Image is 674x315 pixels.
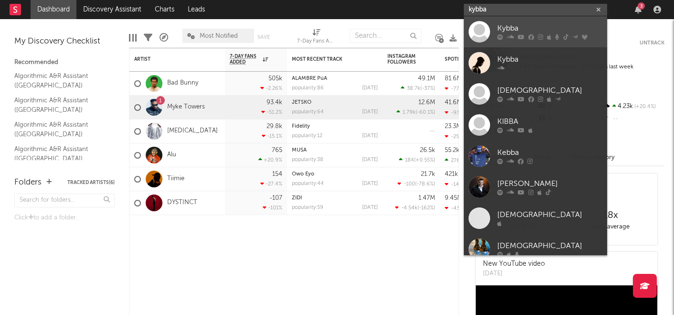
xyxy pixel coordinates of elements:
[445,133,465,140] div: -259k
[464,234,607,265] a: [DEMOGRAPHIC_DATA]
[387,54,421,65] div: Instagram Followers
[14,36,115,47] div: My Discovery Checklist
[445,76,462,82] div: 81.6M
[362,109,378,115] div: [DATE]
[200,33,238,39] span: Most Notified
[497,209,602,221] div: [DEMOGRAPHIC_DATA]
[167,175,184,183] a: Tiimie
[418,76,435,82] div: 49.1M
[567,221,655,233] div: daily average
[497,85,602,97] div: [DEMOGRAPHIC_DATA]
[464,16,607,47] a: Kybba
[403,110,416,115] span: 1.79k
[134,56,206,62] div: Artist
[497,23,602,34] div: Kybba
[267,99,282,106] div: 93.4k
[497,54,602,65] div: Kybba
[635,6,642,13] button: 3
[445,157,460,163] div: 276
[397,181,435,187] div: ( )
[483,259,545,269] div: New YouTube video
[638,2,645,10] div: 3
[14,95,105,115] a: Algorithmic A&R Assistant ([GEOGRAPHIC_DATA])
[497,178,602,190] div: [PERSON_NAME]
[426,54,435,64] button: Filter by Instagram Followers
[292,172,314,177] a: Owo Eyo
[292,181,324,186] div: popularity: 44
[211,54,220,64] button: Filter by Artist
[167,79,198,87] a: Bad Bunny
[292,86,324,91] div: popularity: 86
[445,205,466,211] div: -436k
[262,133,282,139] div: -15.1 %
[395,205,435,211] div: ( )
[297,24,335,52] div: 7-Day Fans Added (7-Day Fans Added)
[350,29,421,43] input: Search...
[464,141,607,172] a: Kebba
[464,172,607,203] a: [PERSON_NAME]
[445,123,461,130] div: 23.3M
[260,85,282,91] div: -2.26 %
[362,181,378,186] div: [DATE]
[292,124,310,129] a: Fidelity
[362,205,378,210] div: [DATE]
[497,240,602,252] div: [DEMOGRAPHIC_DATA]
[396,109,435,115] div: ( )
[368,54,378,64] button: Filter by Most Recent Track
[129,24,137,52] div: Edit Columns
[260,181,282,187] div: -27.4 %
[292,205,323,210] div: popularity: 59
[445,86,467,92] div: -77.6k
[14,71,105,90] a: Algorithmic A&R Assistant ([GEOGRAPHIC_DATA])
[167,103,205,111] a: Myke Towers
[292,148,378,153] div: MUSA
[272,171,282,177] div: 154
[464,4,607,16] input: Search for artists
[416,158,434,163] span: +0.55 %
[497,147,602,159] div: Kebba
[417,182,434,187] span: -78.6 %
[292,100,311,105] a: JETSKO
[292,172,378,177] div: Owo Eyo
[420,147,435,153] div: 26.5k
[362,133,378,139] div: [DATE]
[268,76,282,82] div: 505k
[167,151,176,159] a: Alu
[445,181,466,187] div: -14.5k
[292,76,378,81] div: ALAMBRE PúA
[401,85,435,91] div: ( )
[417,110,434,115] span: -60.1 %
[418,99,435,106] div: 12.6M
[292,109,324,115] div: popularity: 64
[401,206,417,211] span: -4.54k
[292,157,323,163] div: popularity: 38
[464,203,607,234] a: [DEMOGRAPHIC_DATA]
[445,56,516,62] div: Spotify Monthly Listeners
[633,104,656,109] span: +20.4 %
[399,157,435,163] div: ( )
[160,24,168,52] div: A&R Pipeline
[422,86,434,91] span: -37 %
[14,212,115,224] div: Click to add a folder.
[67,180,115,185] button: Tracked Artists(6)
[263,205,282,211] div: -101 %
[14,194,115,207] input: Search for folders...
[421,171,435,177] div: 21.7k
[567,210,655,221] div: 18 x
[445,195,462,201] div: 9.45M
[14,177,42,188] div: Folders
[273,54,282,64] button: Filter by 7-Day Fans Added
[464,78,607,109] a: [DEMOGRAPHIC_DATA]
[272,147,282,153] div: 765
[261,109,282,115] div: -51.2 %
[419,206,434,211] span: -162 %
[14,119,105,139] a: Algorithmic A&R Assistant ([GEOGRAPHIC_DATA])
[14,57,115,68] div: Recommended
[292,196,378,201] div: ZIDI
[292,100,378,105] div: JETSKO
[292,133,322,139] div: popularity: 12
[292,124,378,129] div: Fidelity
[362,157,378,163] div: [DATE]
[292,148,307,153] a: MUSA
[497,116,602,128] div: KIBBA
